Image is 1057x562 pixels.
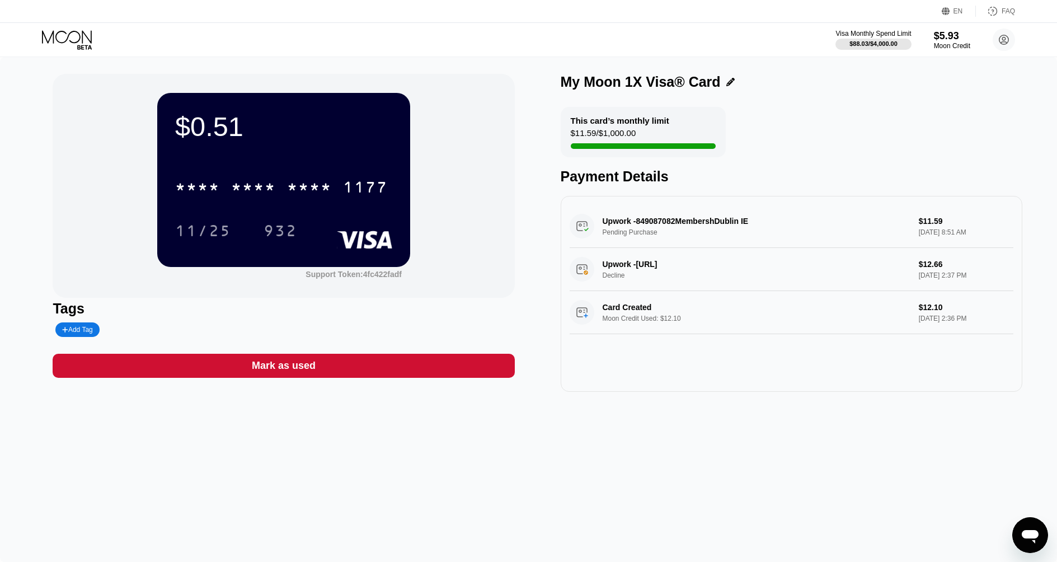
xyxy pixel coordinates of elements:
div: 932 [264,223,297,241]
div: Support Token:4fc422fadf [306,270,402,279]
div: Tags [53,301,514,317]
div: FAQ [976,6,1015,17]
div: Support Token: 4fc422fadf [306,270,402,279]
div: Mark as used [53,354,514,378]
div: My Moon 1X Visa® Card [561,74,721,90]
div: Mark as used [252,359,316,372]
div: Moon Credit [934,42,970,50]
div: 11/25 [175,223,231,241]
div: $5.93 [934,30,970,42]
div: 11/25 [167,217,239,245]
div: Visa Monthly Spend Limit [835,30,911,38]
div: $0.51 [175,111,392,142]
div: 932 [255,217,306,245]
div: $88.03 / $4,000.00 [849,40,898,47]
div: EN [953,7,963,15]
div: $5.93Moon Credit [934,30,970,50]
div: EN [942,6,976,17]
div: Add Tag [62,326,92,334]
div: $11.59 / $1,000.00 [571,128,636,143]
div: Payment Details [561,168,1022,185]
div: Visa Monthly Spend Limit$88.03/$4,000.00 [835,30,911,50]
div: FAQ [1002,7,1015,15]
div: This card’s monthly limit [571,116,669,125]
div: 1177 [343,180,388,198]
iframe: Button to launch messaging window [1012,517,1048,553]
div: Add Tag [55,322,99,337]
